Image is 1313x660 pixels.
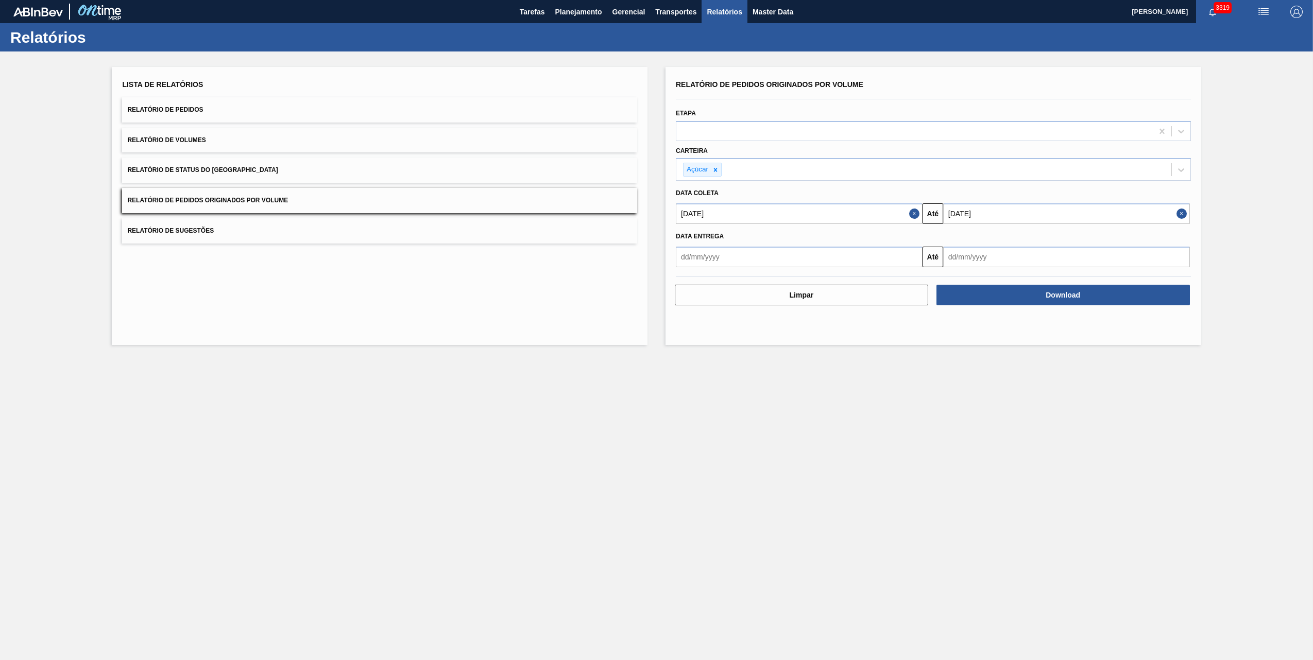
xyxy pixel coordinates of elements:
[943,203,1190,224] input: dd/mm/yyyy
[1176,203,1190,224] button: Close
[707,6,742,18] span: Relatórios
[676,189,719,197] span: Data coleta
[684,163,710,176] div: Açúcar
[10,31,193,43] h1: Relatórios
[127,106,203,113] span: Relatório de Pedidos
[122,128,637,153] button: Relatório de Volumes
[676,233,724,240] span: Data entrega
[122,80,203,89] span: Lista de Relatórios
[122,188,637,213] button: Relatório de Pedidos Originados por Volume
[923,247,943,267] button: Até
[13,7,63,16] img: TNhmsLtSVTkK8tSr43FrP2fwEKptu5GPRR3wAAAABJRU5ErkJggg==
[676,110,696,117] label: Etapa
[753,6,793,18] span: Master Data
[676,147,708,154] label: Carteira
[943,247,1190,267] input: dd/mm/yyyy
[676,80,863,89] span: Relatório de Pedidos Originados por Volume
[936,285,1190,305] button: Download
[655,6,696,18] span: Transportes
[909,203,923,224] button: Close
[1196,5,1229,19] button: Notificações
[1214,2,1232,13] span: 3319
[612,6,645,18] span: Gerencial
[1257,6,1270,18] img: userActions
[127,166,278,173] span: Relatório de Status do [GEOGRAPHIC_DATA]
[1290,6,1303,18] img: Logout
[555,6,602,18] span: Planejamento
[122,97,637,123] button: Relatório de Pedidos
[676,247,923,267] input: dd/mm/yyyy
[122,158,637,183] button: Relatório de Status do [GEOGRAPHIC_DATA]
[127,227,214,234] span: Relatório de Sugestões
[127,136,206,144] span: Relatório de Volumes
[520,6,545,18] span: Tarefas
[127,197,288,204] span: Relatório de Pedidos Originados por Volume
[675,285,928,305] button: Limpar
[923,203,943,224] button: Até
[676,203,923,224] input: dd/mm/yyyy
[122,218,637,244] button: Relatório de Sugestões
